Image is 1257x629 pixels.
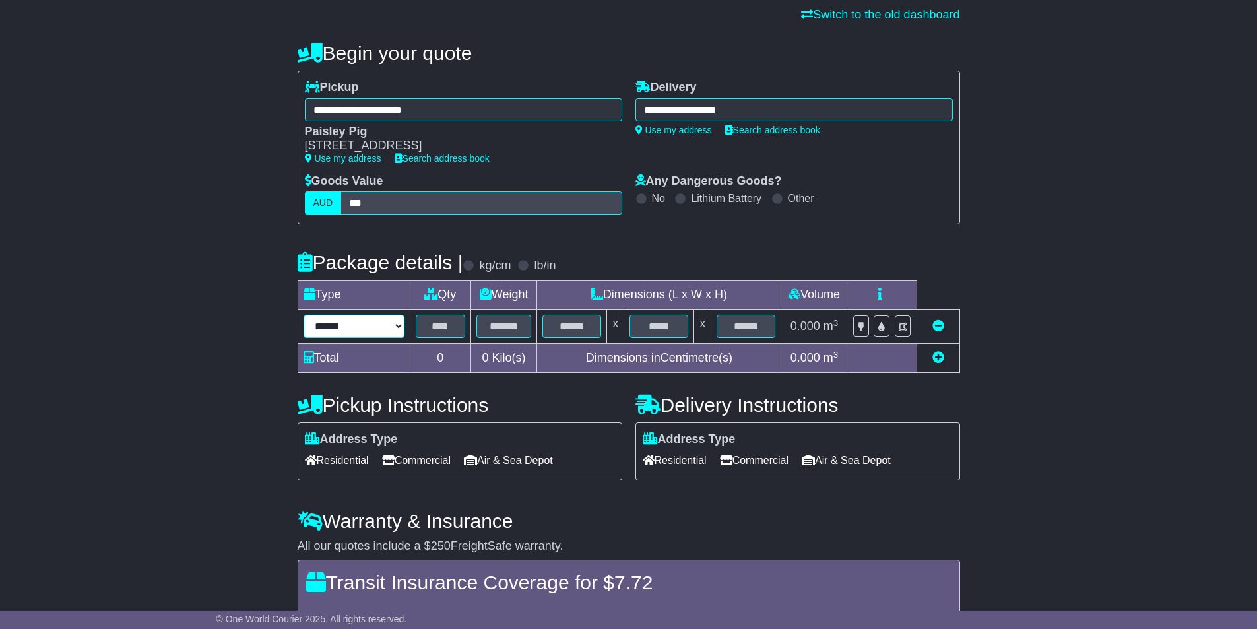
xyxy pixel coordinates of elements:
[643,432,736,447] label: Address Type
[725,125,820,135] a: Search address book
[410,281,470,310] td: Qty
[652,192,665,205] label: No
[790,351,820,364] span: 0.000
[298,281,410,310] td: Type
[305,81,359,95] label: Pickup
[298,344,410,373] td: Total
[306,572,951,593] h4: Transit Insurance Coverage for $
[635,174,782,189] label: Any Dangerous Goods?
[382,450,451,471] span: Commercial
[691,192,761,205] label: Lithium Battery
[537,281,781,310] td: Dimensions (L x W x H)
[298,251,463,273] h4: Package details |
[305,125,609,139] div: Paisley Pig
[790,319,820,333] span: 0.000
[305,191,342,215] label: AUD
[470,281,536,310] td: Weight
[305,139,609,153] div: [STREET_ADDRESS]
[298,394,622,416] h4: Pickup Instructions
[823,351,839,364] span: m
[823,319,839,333] span: m
[305,153,381,164] a: Use my address
[614,572,653,593] span: 7.72
[932,351,944,364] a: Add new item
[305,432,398,447] label: Address Type
[431,539,451,552] span: 250
[720,450,789,471] span: Commercial
[537,344,781,373] td: Dimensions in Centimetre(s)
[802,450,891,471] span: Air & Sea Depot
[305,174,383,189] label: Goods Value
[464,450,553,471] span: Air & Sea Depot
[801,8,959,21] a: Switch to the old dashboard
[635,394,960,416] h4: Delivery Instructions
[643,450,707,471] span: Residential
[833,350,839,360] sup: 3
[410,344,470,373] td: 0
[216,614,407,624] span: © One World Courier 2025. All rights reserved.
[298,539,960,554] div: All our quotes include a $ FreightSafe warranty.
[395,153,490,164] a: Search address book
[694,310,711,344] td: x
[479,259,511,273] label: kg/cm
[635,81,697,95] label: Delivery
[607,310,624,344] td: x
[932,319,944,333] a: Remove this item
[305,450,369,471] span: Residential
[781,281,847,310] td: Volume
[833,318,839,328] sup: 3
[635,125,712,135] a: Use my address
[298,42,960,64] h4: Begin your quote
[534,259,556,273] label: lb/in
[470,344,536,373] td: Kilo(s)
[482,351,489,364] span: 0
[298,510,960,532] h4: Warranty & Insurance
[788,192,814,205] label: Other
